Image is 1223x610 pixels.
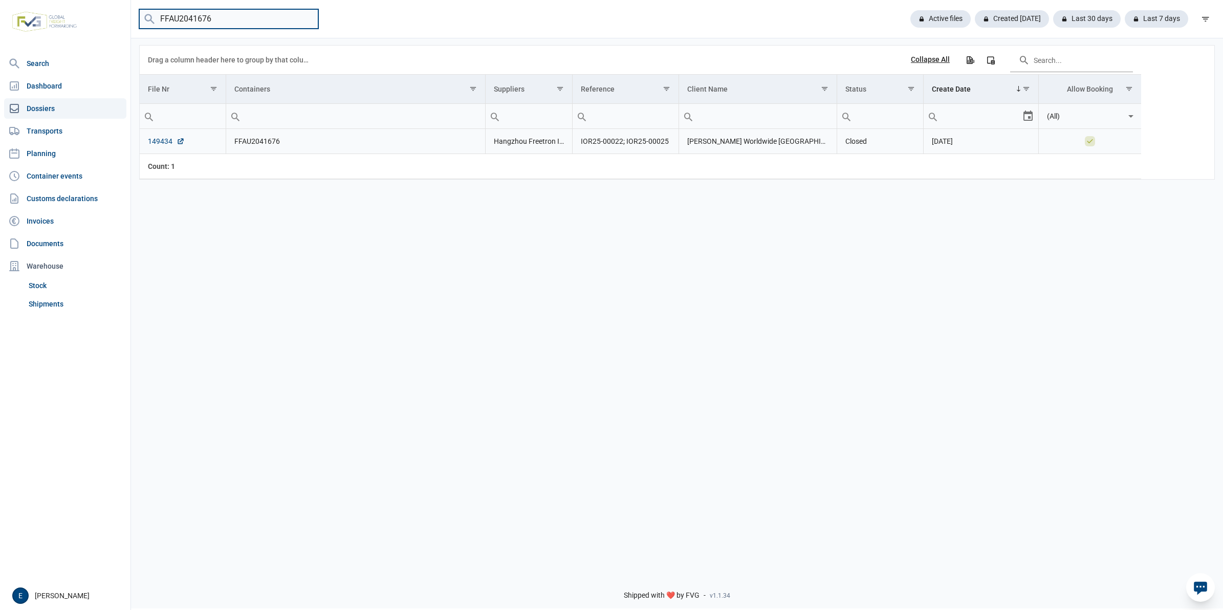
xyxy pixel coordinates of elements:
input: Filter cell [226,104,485,128]
div: Search box [924,104,942,128]
td: Column Create Date [923,75,1039,104]
a: Customs declarations [4,188,126,209]
input: Filter cell [837,104,923,128]
td: Column Reference [572,75,679,104]
input: Filter cell [573,104,679,128]
a: Dossiers [4,98,126,119]
td: Filter cell [572,104,679,129]
td: [PERSON_NAME] Worldwide [GEOGRAPHIC_DATA] [679,129,837,154]
div: File Nr [148,85,169,93]
td: Filter cell [1039,104,1141,129]
td: Filter cell [485,104,572,129]
div: Column Chooser [981,51,1000,69]
input: Filter cell [140,104,226,128]
div: [PERSON_NAME] [12,587,124,604]
div: Search box [573,104,591,128]
span: Show filter options for column 'Containers' [469,85,477,93]
div: Suppliers [494,85,525,93]
span: Show filter options for column 'Status' [907,85,915,93]
td: Column File Nr [140,75,226,104]
td: Filter cell [226,104,485,129]
a: 149434 [148,136,185,146]
span: Show filter options for column 'Client Name' [821,85,828,93]
div: Containers [234,85,270,93]
td: Column Allow Booking [1039,75,1141,104]
a: Invoices [4,211,126,231]
div: Data grid with 1 rows and 8 columns [140,46,1141,179]
div: Select [1125,104,1137,128]
td: Column Suppliers [485,75,572,104]
button: E [12,587,29,604]
td: Filter cell [140,104,226,129]
td: IOR25-00022; IOR25-00025 [572,129,679,154]
div: Select [1022,104,1034,128]
span: Show filter options for column 'File Nr' [210,85,217,93]
div: Create Date [932,85,971,93]
span: Shipped with ❤️ by FVG [624,591,700,600]
span: Show filter options for column 'Reference' [663,85,670,93]
input: Search in the data grid [1010,48,1133,72]
div: Search box [837,104,856,128]
input: Filter cell [486,104,572,128]
div: Allow Booking [1067,85,1113,93]
div: filter [1196,10,1215,28]
div: Drag a column header here to group by that column [148,52,312,68]
a: Search [4,53,126,74]
td: Column Status [837,75,923,104]
td: Hangzhou Freetron Industrial Co., Ltd., Zhejiang Hongfan Industry & Trade Co., Ltd. [485,129,572,154]
div: Search box [486,104,504,128]
a: Shipments [25,295,126,313]
span: v1.1.34 [710,592,730,600]
div: Search box [226,104,245,128]
td: Column Client Name [679,75,837,104]
div: Client Name [687,85,728,93]
span: Show filter options for column 'Create Date' [1022,85,1030,93]
a: Documents [4,233,126,254]
div: Data grid toolbar [148,46,1133,74]
div: Search box [140,104,158,128]
div: Search box [679,104,697,128]
input: Filter cell [679,104,837,128]
span: Show filter options for column 'Suppliers' [556,85,564,93]
div: Collapse All [911,55,950,64]
input: Filter cell [1039,104,1125,128]
a: Container events [4,166,126,186]
div: Reference [581,85,615,93]
span: Show filter options for column 'Allow Booking' [1125,85,1133,93]
a: Stock [25,276,126,295]
a: Dashboard [4,76,126,96]
td: Filter cell [923,104,1039,129]
span: - [704,591,706,600]
img: FVG - Global freight forwarding [8,8,81,36]
div: Status [845,85,866,93]
td: FFAU2041676 [226,129,485,154]
input: Filter cell [924,104,1022,128]
span: [DATE] [932,137,953,145]
div: Last 30 days [1053,10,1121,28]
div: File Nr Count: 1 [148,161,217,171]
div: Created [DATE] [975,10,1049,28]
a: Planning [4,143,126,164]
a: Transports [4,121,126,141]
td: Closed [837,129,923,154]
input: Search dossiers [139,9,318,29]
div: Active files [910,10,971,28]
td: Filter cell [679,104,837,129]
td: Filter cell [837,104,923,129]
td: Column Containers [226,75,485,104]
div: Export all data to Excel [960,51,979,69]
div: Last 7 days [1125,10,1188,28]
div: Warehouse [4,256,126,276]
